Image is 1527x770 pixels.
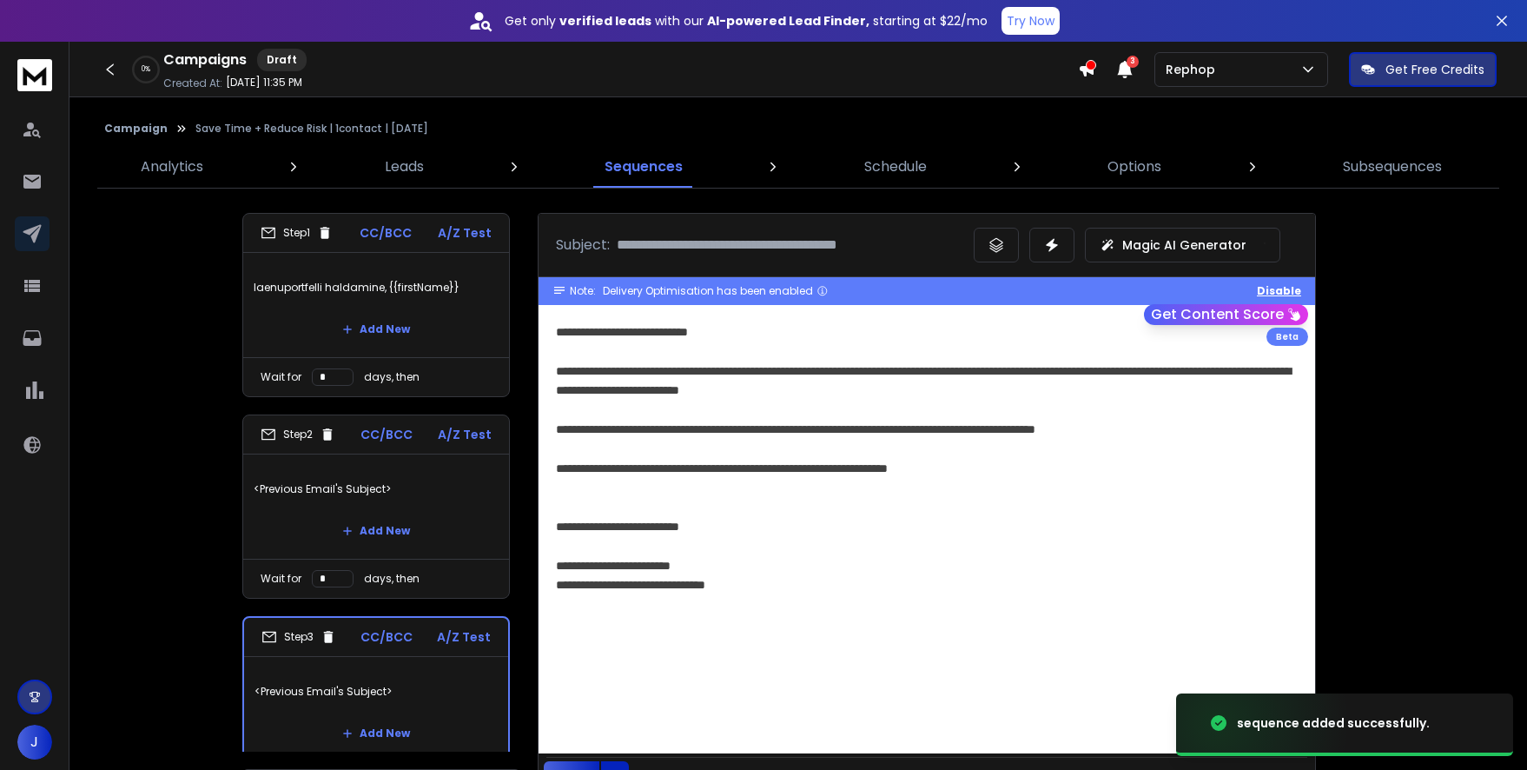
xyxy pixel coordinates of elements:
p: Wait for [261,370,301,384]
button: Magic AI Generator [1085,228,1280,262]
p: Rephop [1166,61,1222,78]
p: Try Now [1007,12,1054,30]
div: Step 1 [261,225,333,241]
a: Schedule [854,146,937,188]
img: logo [17,59,52,91]
li: Step3CC/BCCA/Z Test<Previous Email's Subject>Add New [242,616,510,763]
span: 3 [1127,56,1139,68]
a: Subsequences [1332,146,1452,188]
strong: AI-powered Lead Finder, [707,12,869,30]
p: Schedule [864,156,927,177]
div: Draft [257,49,307,71]
div: Step 2 [261,427,335,442]
li: Step1CC/BCCA/Z Testlaenuportfelli haldamine, {{firstName}}Add NewWait fordays, then [242,213,510,397]
button: Get Free Credits [1349,52,1497,87]
a: Leads [374,146,434,188]
p: [DATE] 11:35 PM [226,76,302,90]
button: Add New [328,312,424,347]
p: A/Z Test [437,628,491,646]
h1: Campaigns [163,50,247,70]
p: Sequences [605,156,683,177]
a: Sequences [594,146,693,188]
p: CC/BCC [360,426,413,443]
div: Step 3 [261,629,336,645]
p: laenuportfelli haldamine, {{firstName}} [254,263,499,312]
p: A/Z Test [438,426,492,443]
p: CC/BCC [360,628,413,646]
p: Created At: [163,76,222,90]
button: Get Content Score [1144,304,1308,325]
p: Get only with our starting at $22/mo [505,12,988,30]
p: days, then [364,572,420,586]
button: Add New [328,514,424,548]
p: Wait for [261,572,301,586]
p: Save Time + Reduce Risk | 1contact | [DATE] [195,122,428,136]
p: Magic AI Generator [1122,236,1246,254]
strong: verified leads [559,12,651,30]
p: Analytics [141,156,203,177]
p: Get Free Credits [1385,61,1484,78]
p: <Previous Email's Subject> [254,667,498,716]
p: days, then [364,370,420,384]
p: 0 % [142,64,150,75]
button: J [17,725,52,760]
div: sequence added successfully. [1237,714,1430,732]
p: Subject: [556,235,610,256]
p: Subsequences [1343,156,1442,177]
button: Try Now [1001,7,1060,35]
div: Delivery Optimisation has been enabled [603,284,829,298]
p: Leads [385,156,424,177]
span: Note: [570,284,596,298]
button: Campaign [104,122,168,136]
button: Disable [1257,284,1301,298]
p: <Previous Email's Subject> [254,465,499,514]
li: Step2CC/BCCA/Z Test<Previous Email's Subject>Add NewWait fordays, then [242,415,510,599]
a: Options [1097,146,1172,188]
div: Beta [1266,328,1308,346]
p: A/Z Test [438,224,492,242]
a: Analytics [130,146,214,188]
p: Options [1107,156,1161,177]
p: CC/BCC [360,224,412,242]
button: Add New [328,716,424,751]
